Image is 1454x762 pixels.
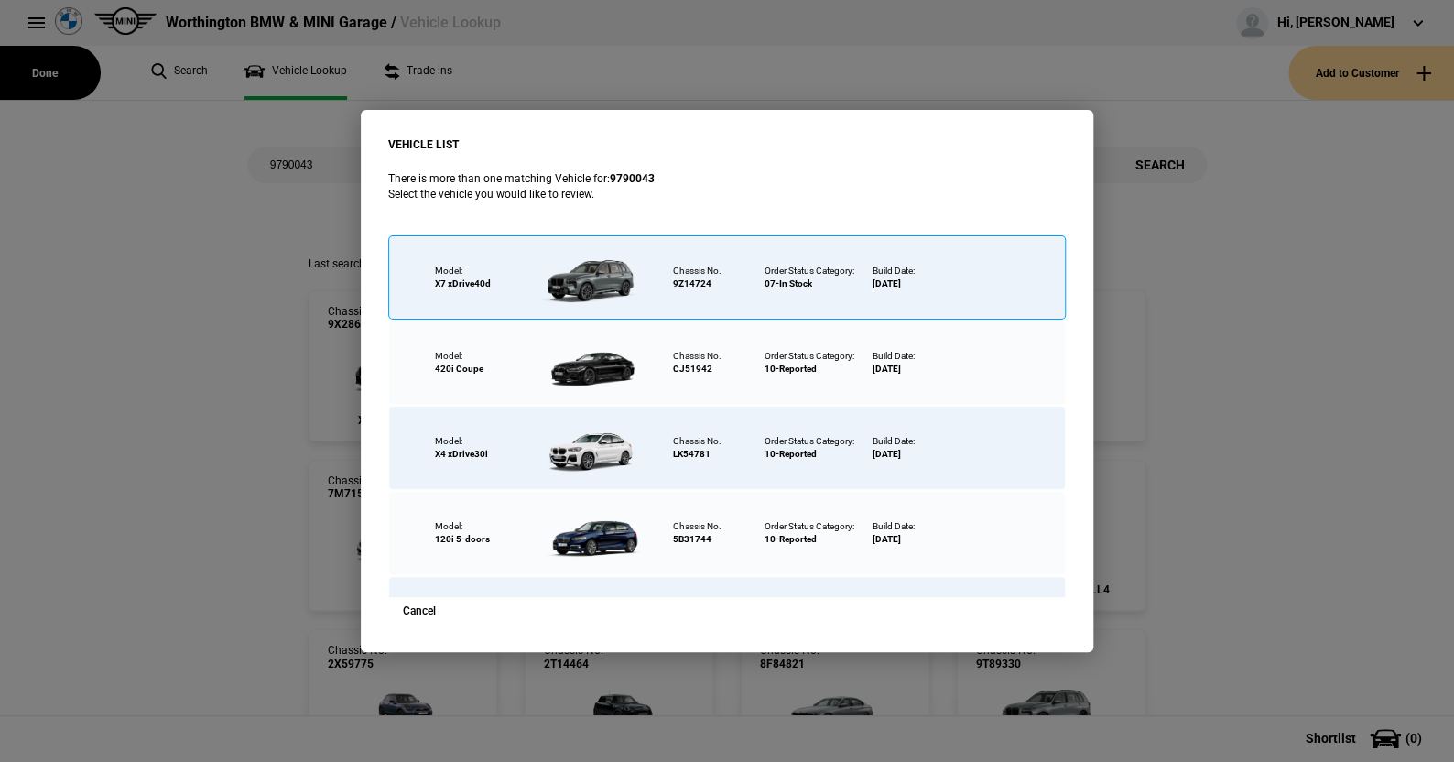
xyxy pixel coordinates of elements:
[435,278,536,290] div: X7 xDrive40d
[435,533,536,546] div: 120i 5-doors
[765,363,817,376] div: 10-Reported
[765,435,854,448] div: Order Status Category:
[435,448,536,461] div: X4 xDrive30i
[873,448,901,461] div: [DATE]
[673,448,711,461] div: LK54781
[673,435,722,448] div: Chassis No.
[673,533,711,546] div: 5B31744
[388,597,450,625] button: Cancel
[765,265,854,278] div: Order Status Category:
[873,520,915,533] div: Build Date:
[388,138,459,151] strong: VEHICLE LIST
[673,363,712,376] div: CJ51942
[765,533,817,546] div: 10-Reported
[435,363,536,376] div: 420i Coupe
[765,278,812,290] div: 07-In Stock
[435,350,536,363] div: Model:
[765,448,817,461] div: 10-Reported
[435,520,536,533] div: Model:
[765,520,854,533] div: Order Status Category:
[610,172,655,185] strong: 9790043
[765,350,854,363] div: Order Status Category:
[873,435,915,448] div: Build Date:
[873,533,901,546] div: [DATE]
[388,171,1066,202] p: There is more than one matching Vehicle for: Select the vehicle you would like to review.
[435,265,536,278] div: Model:
[873,278,901,290] div: [DATE]
[873,363,901,376] div: [DATE]
[873,265,915,278] div: Build Date:
[673,520,722,533] div: Chassis No.
[435,435,536,448] div: Model:
[673,265,722,278] div: Chassis No.
[873,350,915,363] div: Build Date:
[673,278,711,290] div: 9Z14724
[673,350,722,363] div: Chassis No.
